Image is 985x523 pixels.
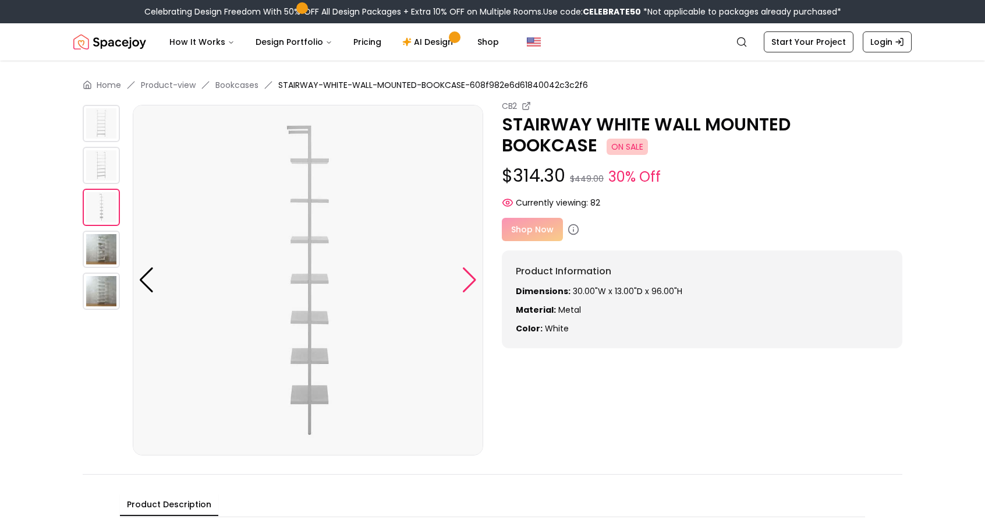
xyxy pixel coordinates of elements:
[607,139,648,155] span: ON SALE
[160,30,508,54] nav: Main
[516,323,543,334] strong: Color:
[516,304,556,316] strong: Material:
[83,273,120,310] img: https://storage.googleapis.com/spacejoy-main/assets/608f982e6d61840042c3c2f6/product_3_80j863lgp5kn
[246,30,342,54] button: Design Portfolio
[215,79,258,91] a: Bookcases
[83,231,120,268] img: https://storage.googleapis.com/spacejoy-main/assets/608f982e6d61840042c3c2f6/product_2_bjfp9bkokbgg
[764,31,853,52] a: Start Your Project
[516,264,888,278] h6: Product Information
[608,167,661,188] small: 30% Off
[527,35,541,49] img: United States
[73,30,146,54] img: Spacejoy Logo
[583,6,641,17] b: CELEBRATE50
[641,6,841,17] span: *Not applicable to packages already purchased*
[468,30,508,54] a: Shop
[97,79,121,91] a: Home
[543,6,641,17] span: Use code:
[141,79,196,91] a: Product-view
[73,30,146,54] a: Spacejoy
[570,173,604,185] small: $449.00
[516,197,588,209] span: Currently viewing:
[83,105,120,142] img: https://storage.googleapis.com/spacejoy-main/assets/608f982e6d61840042c3c2f6/product_0_fhom3fmm4al9
[144,6,841,17] div: Celebrating Design Freedom With 50% OFF All Design Packages + Extra 10% OFF on Multiple Rooms.
[83,79,902,91] nav: breadcrumb
[545,323,569,334] span: white
[502,100,517,112] small: CB2
[502,165,902,188] p: $314.30
[558,304,581,316] span: Metal
[344,30,391,54] a: Pricing
[120,494,218,516] button: Product Description
[863,31,912,52] a: Login
[133,105,483,455] img: https://storage.googleapis.com/spacejoy-main/assets/608f982e6d61840042c3c2f6/product_1_glflohe4pdp
[160,30,244,54] button: How It Works
[590,197,600,209] span: 82
[393,30,466,54] a: AI Design
[83,147,120,184] img: https://storage.googleapis.com/spacejoy-main/assets/608f982e6d61840042c3c2f6/product_0_c8i50m69gf95
[83,189,120,226] img: https://storage.googleapis.com/spacejoy-main/assets/608f982e6d61840042c3c2f6/product_1_glflohe4pdp
[516,285,571,297] strong: Dimensions:
[502,114,902,156] p: STAIRWAY WHITE WALL MOUNTED BOOKCASE
[73,23,912,61] nav: Global
[278,79,588,91] span: STAIRWAY-WHITE-WALL-MOUNTED-BOOKCASE-608f982e6d61840042c3c2f6
[516,285,888,297] p: 30.00"W x 13.00"D x 96.00"H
